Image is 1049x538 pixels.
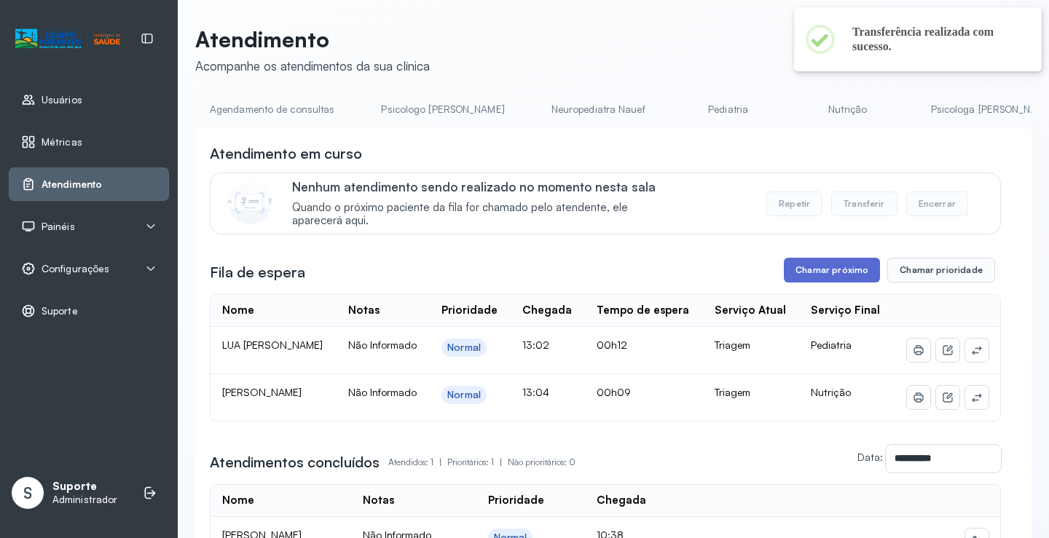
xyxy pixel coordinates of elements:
[52,494,117,506] p: Administrador
[831,191,897,216] button: Transferir
[677,98,779,122] a: Pediatria
[42,263,109,275] span: Configurações
[222,339,323,351] span: LUA [PERSON_NAME]
[42,178,102,191] span: Atendimento
[500,456,502,467] span: |
[887,258,995,282] button: Chamar prioridade
[439,456,441,467] span: |
[447,389,481,401] div: Normal
[348,386,417,398] span: Não Informado
[441,304,498,317] div: Prioridade
[508,452,575,472] p: Não prioritários: 0
[715,339,787,352] div: Triagem
[766,191,822,216] button: Repetir
[195,26,430,52] p: Atendimento
[388,452,447,472] p: Atendidos: 1
[488,494,544,507] div: Prioridade
[797,98,899,122] a: Nutrição
[447,452,508,472] p: Prioritários: 1
[228,181,272,224] img: Imagem de CalloutCard
[292,179,677,194] p: Nenhum atendimento sendo realizado no momento nesta sala
[597,386,631,398] span: 00h09
[522,304,572,317] div: Chegada
[42,136,82,149] span: Métricas
[21,135,157,149] a: Métricas
[857,451,883,463] label: Data:
[447,341,481,354] div: Normal
[195,98,349,122] a: Agendamento de consultas
[811,386,851,398] span: Nutrição
[811,339,852,351] span: Pediatria
[222,494,254,507] div: Nome
[210,262,305,282] h3: Fila de espera
[42,94,82,106] span: Usuários
[852,25,1018,54] h2: Transferência realizada com sucesso.
[210,143,362,164] h3: Atendimento em curso
[906,191,968,216] button: Encerrar
[42,221,75,233] span: Painéis
[210,452,380,472] h3: Atendimentos concluídos
[366,98,519,122] a: Psicologo [PERSON_NAME]
[363,494,394,507] div: Notas
[292,201,677,229] span: Quando o próximo paciente da fila for chamado pelo atendente, ele aparecerá aqui.
[348,304,380,317] div: Notas
[811,304,880,317] div: Serviço Final
[522,386,549,398] span: 13:04
[348,339,417,351] span: Não Informado
[52,480,117,494] p: Suporte
[222,386,302,398] span: [PERSON_NAME]
[597,339,627,351] span: 00h12
[597,494,646,507] div: Chegada
[715,386,787,399] div: Triagem
[784,258,880,282] button: Chamar próximo
[537,98,660,122] a: Neuropediatra Nauef
[715,304,786,317] div: Serviço Atual
[222,304,254,317] div: Nome
[21,92,157,107] a: Usuários
[195,58,430,74] div: Acompanhe os atendimentos da sua clínica
[15,27,120,51] img: Logotipo do estabelecimento
[522,339,549,351] span: 13:02
[42,305,78,317] span: Suporte
[597,304,689,317] div: Tempo de espera
[21,177,157,191] a: Atendimento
